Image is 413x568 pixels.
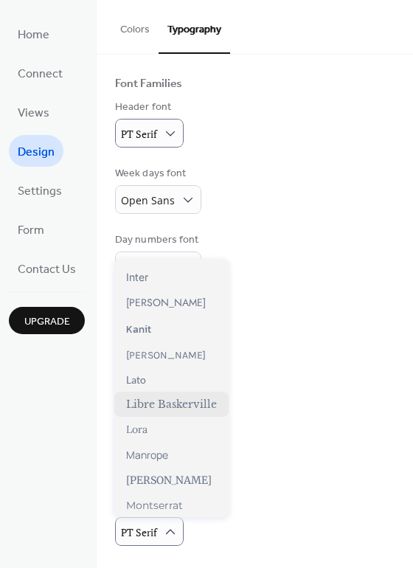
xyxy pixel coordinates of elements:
span: Settings [18,180,62,203]
span: Inter [126,271,148,283]
span: Libre Baskerville [126,398,217,411]
span: Lato [126,373,146,386]
span: [PERSON_NAME] [126,474,212,487]
span: [PERSON_NAME] [126,349,206,361]
span: Open Sans [121,193,175,207]
span: Kanit [126,322,151,337]
a: Settings [9,174,71,206]
span: Design [18,141,55,164]
span: Form [18,219,44,242]
span: Connect [18,63,63,86]
span: PT Serif [121,525,157,539]
a: Views [9,96,58,128]
button: Upgrade [9,307,85,334]
span: [PERSON_NAME] [126,295,206,310]
a: Design [9,135,63,167]
div: Header font [115,100,181,115]
a: Home [9,18,58,49]
a: Contact Us [9,252,85,284]
div: Week days font [115,166,198,181]
span: Upgrade [24,314,70,330]
span: Home [18,24,49,46]
span: Montserrat [126,499,183,512]
span: Manrope [126,448,168,462]
span: PT Serif [121,127,157,141]
span: Contact Us [18,258,76,281]
a: Connect [9,57,72,89]
span: Views [18,102,49,125]
span: Lora [126,423,147,436]
div: Font Families [115,77,182,92]
div: Day numbers font [115,232,199,248]
a: Form [9,213,53,245]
